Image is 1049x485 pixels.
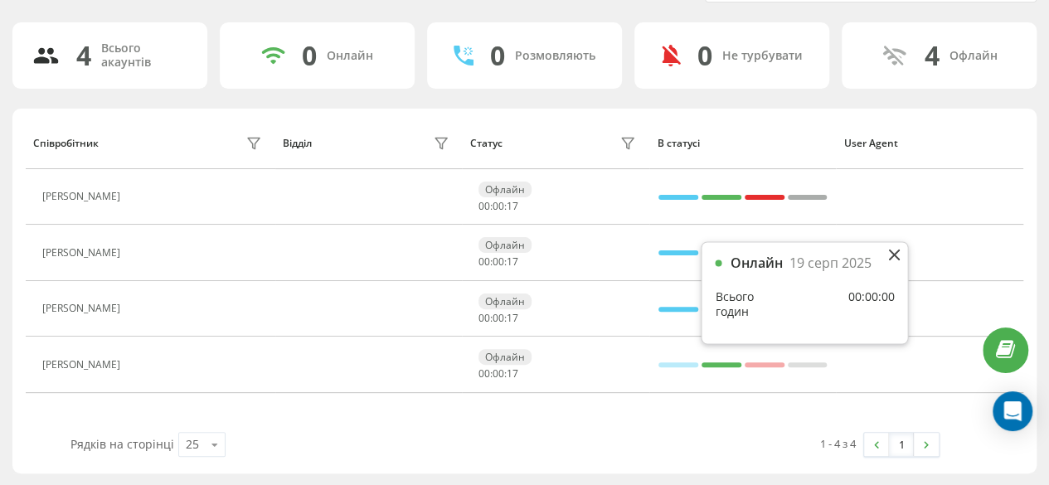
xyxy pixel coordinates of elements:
[493,199,504,213] span: 00
[478,256,518,268] div: : :
[722,49,803,63] div: Не турбувати
[889,433,914,456] a: 1
[327,49,373,63] div: Онлайн
[42,247,124,259] div: [PERSON_NAME]
[507,366,518,381] span: 17
[493,255,504,269] span: 00
[101,41,187,70] div: Всього акаунтів
[302,40,317,71] div: 0
[730,255,782,271] div: Онлайн
[493,311,504,325] span: 00
[697,40,712,71] div: 0
[478,366,490,381] span: 00
[925,40,940,71] div: 4
[847,289,894,320] div: 00:00:00
[470,138,503,149] div: Статус
[478,237,532,253] div: Офлайн
[715,289,784,320] div: Всього годин
[507,255,518,269] span: 17
[844,138,1016,149] div: User Agent
[76,40,91,71] div: 4
[283,138,312,149] div: Відділ
[478,255,490,269] span: 00
[478,313,518,324] div: : :
[657,138,828,149] div: В статусі
[478,368,518,380] div: : :
[478,199,490,213] span: 00
[507,199,518,213] span: 17
[478,349,532,365] div: Офлайн
[478,201,518,212] div: : :
[490,40,505,71] div: 0
[478,293,532,309] div: Офлайн
[478,311,490,325] span: 00
[42,359,124,371] div: [PERSON_NAME]
[993,391,1032,431] div: Open Intercom Messenger
[949,49,998,63] div: Офлайн
[186,436,199,453] div: 25
[493,366,504,381] span: 00
[42,303,124,314] div: [PERSON_NAME]
[33,138,99,149] div: Співробітник
[789,255,871,271] div: 19 серп 2025
[70,436,174,452] span: Рядків на сторінці
[820,435,856,452] div: 1 - 4 з 4
[507,311,518,325] span: 17
[515,49,595,63] div: Розмовляють
[478,182,532,197] div: Офлайн
[42,191,124,202] div: [PERSON_NAME]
